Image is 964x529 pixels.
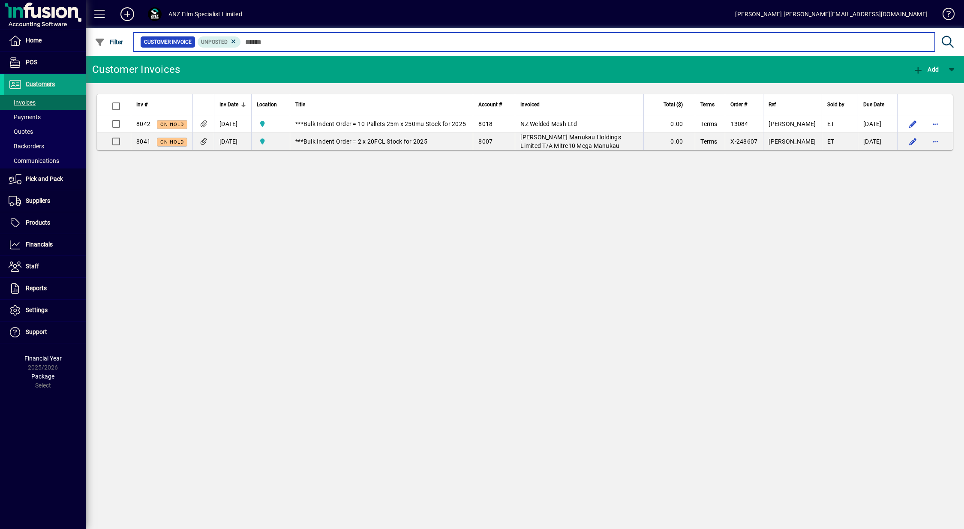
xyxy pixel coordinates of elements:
[26,307,48,313] span: Settings
[827,100,844,109] span: Sold by
[160,139,184,145] span: On hold
[257,100,285,109] div: Location
[858,133,897,150] td: [DATE]
[4,322,86,343] a: Support
[4,52,86,73] a: POS
[863,100,892,109] div: Due Date
[913,66,939,73] span: Add
[26,81,55,87] span: Customers
[92,63,180,76] div: Customer Invoices
[730,138,757,145] span: X-248607
[201,39,228,45] span: Unposted
[827,120,835,127] span: ET
[478,100,502,109] span: Account #
[769,100,817,109] div: Ref
[114,6,141,22] button: Add
[24,355,62,362] span: Financial Year
[26,285,47,292] span: Reports
[4,30,86,51] a: Home
[643,115,695,133] td: 0.00
[478,138,493,145] span: 8007
[700,100,715,109] span: Terms
[911,62,941,77] button: Add
[26,37,42,44] span: Home
[9,157,59,164] span: Communications
[4,278,86,299] a: Reports
[4,190,86,212] a: Suppliers
[827,138,835,145] span: ET
[141,6,168,22] button: Profile
[214,115,251,133] td: [DATE]
[769,100,776,109] span: Ref
[136,120,150,127] span: 8042
[257,137,285,146] span: AKL Warehouse
[26,328,47,335] span: Support
[295,100,305,109] span: Title
[863,100,884,109] span: Due Date
[4,168,86,190] a: Pick and Pack
[93,34,126,50] button: Filter
[214,133,251,150] td: [DATE]
[160,122,184,127] span: On hold
[4,153,86,168] a: Communications
[730,100,758,109] div: Order #
[144,38,192,46] span: Customer Invoice
[520,100,638,109] div: Invoiced
[257,119,285,129] span: AKL Warehouse
[520,100,540,109] span: Invoiced
[9,128,33,135] span: Quotes
[4,300,86,321] a: Settings
[295,120,466,127] span: ***Bulk Indent Order = 10 Pallets 25m x 250mu Stock for 2025
[26,175,63,182] span: Pick and Pack
[730,100,747,109] span: Order #
[4,95,86,110] a: Invoices
[168,7,242,21] div: ANZ Film Specialist Limited
[906,135,920,148] button: Edit
[769,138,816,145] span: [PERSON_NAME]
[198,36,241,48] mat-chip: Customer Invoice Status: Unposted
[858,115,897,133] td: [DATE]
[769,120,816,127] span: [PERSON_NAME]
[9,114,41,120] span: Payments
[735,7,928,21] div: [PERSON_NAME] [PERSON_NAME][EMAIL_ADDRESS][DOMAIN_NAME]
[136,100,147,109] span: Inv #
[219,100,238,109] span: Inv Date
[26,197,50,204] span: Suppliers
[4,212,86,234] a: Products
[4,110,86,124] a: Payments
[219,100,246,109] div: Inv Date
[730,120,748,127] span: 13084
[520,134,621,149] span: [PERSON_NAME] Manukau Holdings Limited T/A Mitre10 Mega Manukau
[26,59,37,66] span: POS
[664,100,683,109] span: Total ($)
[4,234,86,255] a: Financials
[520,120,577,127] span: NZ Welded Mesh Ltd
[136,100,187,109] div: Inv #
[928,117,942,131] button: More options
[9,143,44,150] span: Backorders
[136,138,150,145] span: 8041
[827,100,853,109] div: Sold by
[4,124,86,139] a: Quotes
[26,263,39,270] span: Staff
[649,100,691,109] div: Total ($)
[9,99,36,106] span: Invoices
[31,373,54,380] span: Package
[936,2,953,30] a: Knowledge Base
[4,256,86,277] a: Staff
[928,135,942,148] button: More options
[478,120,493,127] span: 8018
[26,241,53,248] span: Financials
[257,100,277,109] span: Location
[95,39,123,45] span: Filter
[700,138,717,145] span: Terms
[478,100,510,109] div: Account #
[906,117,920,131] button: Edit
[295,138,427,145] span: ***Bulk Indent Order = 2 x 20FCL Stock for 2025
[295,100,468,109] div: Title
[643,133,695,150] td: 0.00
[26,219,50,226] span: Products
[700,120,717,127] span: Terms
[4,139,86,153] a: Backorders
